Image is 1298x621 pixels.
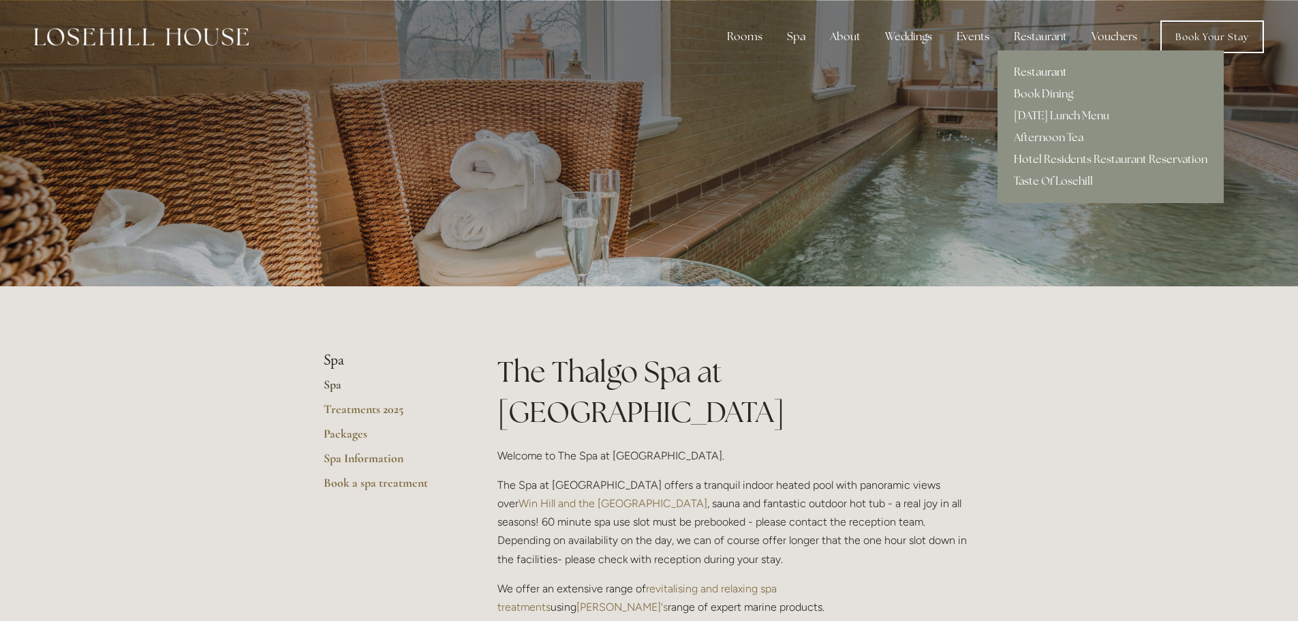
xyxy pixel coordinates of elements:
[1003,23,1078,50] div: Restaurant
[998,149,1224,170] a: Hotel Residents Restaurant Reservation
[324,426,454,451] a: Packages
[998,170,1224,192] a: Taste Of Losehill
[497,446,975,465] p: Welcome to The Spa at [GEOGRAPHIC_DATA].
[576,601,668,614] a: [PERSON_NAME]'s
[998,105,1224,127] a: [DATE] Lunch Menu
[324,402,454,426] a: Treatments 2025
[776,23,816,50] div: Spa
[874,23,943,50] div: Weddings
[998,83,1224,105] a: Book Dining
[324,451,454,475] a: Spa Information
[497,476,975,569] p: The Spa at [GEOGRAPHIC_DATA] offers a tranquil indoor heated pool with panoramic views over , sau...
[946,23,1000,50] div: Events
[519,497,707,510] a: Win Hill and the [GEOGRAPHIC_DATA]
[497,352,975,432] h1: The Thalgo Spa at [GEOGRAPHIC_DATA]
[497,579,975,616] p: We offer an extensive range of using range of expert marine products.
[324,377,454,402] a: Spa
[324,352,454,369] li: Spa
[819,23,871,50] div: About
[998,127,1224,149] a: Afternoon Tea
[1160,20,1264,53] a: Book Your Stay
[1081,23,1148,50] a: Vouchers
[324,475,454,500] a: Book a spa treatment
[716,23,773,50] div: Rooms
[34,28,249,46] img: Losehill House
[998,61,1224,83] a: Restaurant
